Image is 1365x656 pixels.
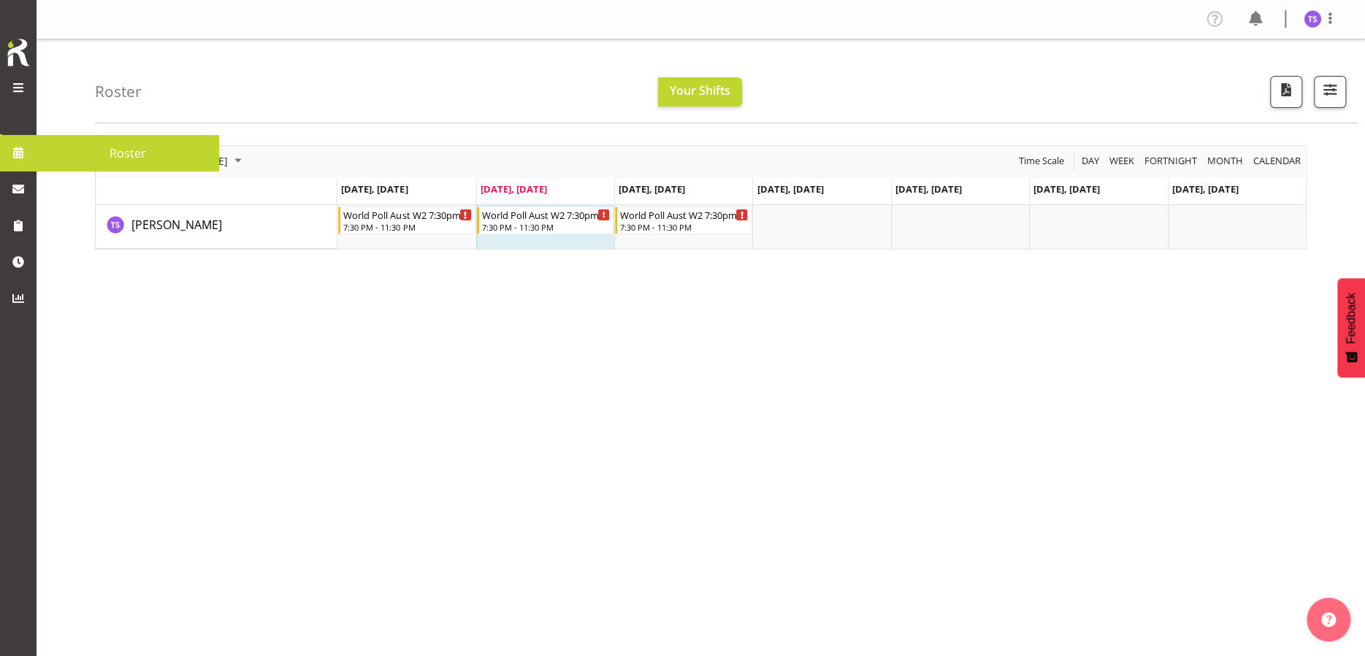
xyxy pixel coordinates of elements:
span: Time Scale [1017,152,1066,170]
div: 7:30 PM - 11:30 PM [620,221,748,233]
span: Day [1080,152,1101,170]
img: theresa-smith5660.jpg [1304,10,1321,28]
button: Download a PDF of the roster according to the set date range. [1270,76,1302,108]
div: 7:30 PM - 11:30 PM [482,221,610,233]
span: [PERSON_NAME] [131,217,222,233]
button: Timeline Week [1107,152,1137,170]
button: Timeline Month [1205,152,1246,170]
div: World Poll Aust W2 7:30pm~11:30pm [343,207,471,222]
span: [DATE], [DATE] [619,182,685,196]
div: 7:30 PM - 11:30 PM [343,221,471,233]
span: [DATE], [DATE] [1172,182,1239,196]
div: World Poll Aust W2 7:30pm~11:30pm [482,207,610,222]
h4: Roster [95,83,142,100]
span: [DATE], [DATE] [481,182,547,196]
span: Month [1206,152,1244,170]
span: Your Shifts [670,82,730,99]
a: Roster [37,135,219,171]
button: Filter Shifts [1314,76,1346,108]
span: [DATE], [DATE] [1033,182,1100,196]
span: Week [1108,152,1136,170]
span: Roster [44,142,212,164]
table: Timeline Week of September 30, 2025 [337,205,1306,249]
button: Timeline Day [1079,152,1102,170]
span: calendar [1252,152,1302,170]
a: [PERSON_NAME] [131,216,222,234]
div: Theresa Smith"s event - World Poll Aust W2 7:30pm~11:30pm Begin From Monday, September 29, 2025 a... [338,207,475,234]
button: Fortnight [1142,152,1200,170]
button: Month [1251,152,1304,170]
button: Feedback - Show survey [1337,278,1365,377]
span: Feedback [1345,293,1358,344]
span: [DATE], [DATE] [895,182,962,196]
div: Timeline Week of September 30, 2025 [95,145,1307,250]
div: Theresa Smith"s event - World Poll Aust W2 7:30pm~11:30pm Begin From Wednesday, October 1, 2025 a... [615,207,752,234]
div: Theresa Smith"s event - World Poll Aust W2 7:30pm~11:30pm Begin From Tuesday, September 30, 2025 ... [477,207,613,234]
img: help-xxl-2.png [1321,612,1336,627]
img: Rosterit icon logo [4,36,33,69]
span: Fortnight [1143,152,1198,170]
button: Time Scale [1017,152,1067,170]
span: [DATE], [DATE] [757,182,823,196]
button: Your Shifts [658,77,742,107]
span: [DATE], [DATE] [341,182,408,196]
td: Theresa Smith resource [96,205,337,249]
div: World Poll Aust W2 7:30pm~11:30pm [620,207,748,222]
